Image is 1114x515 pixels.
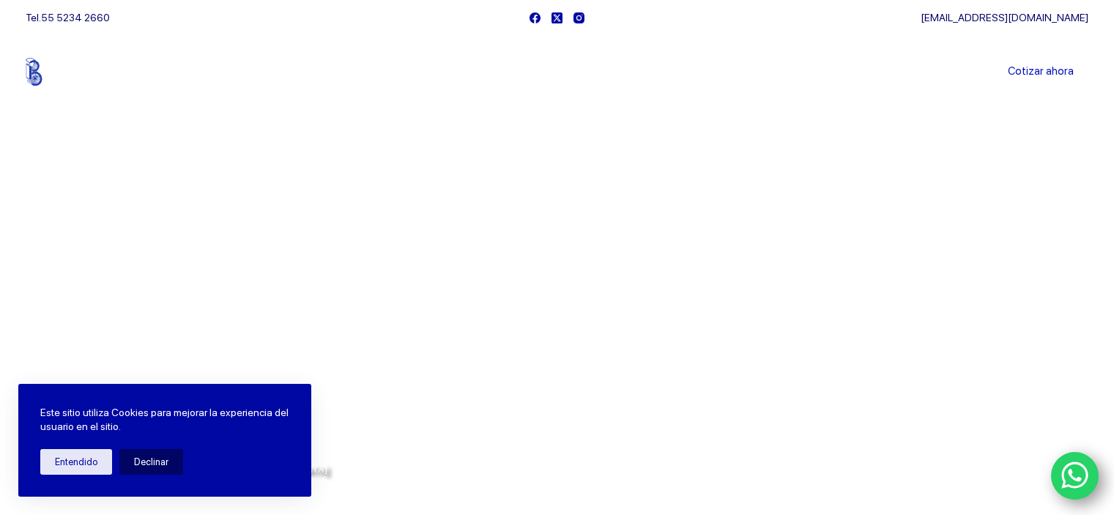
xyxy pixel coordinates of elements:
button: Declinar [119,449,183,475]
img: Balerytodo [26,58,117,86]
a: WhatsApp [1051,452,1099,500]
a: Facebook [530,12,541,23]
nav: Menu Principal [385,35,729,108]
a: Cotizar ahora [993,57,1088,86]
span: Rodamientos y refacciones industriales [56,366,345,385]
p: Este sitio utiliza Cookies para mejorar la experiencia del usuario en el sitio. [40,406,289,434]
span: Somos los doctores de la industria [56,250,538,351]
a: X (Twitter) [552,12,562,23]
button: Entendido [40,449,112,475]
a: Instagram [573,12,584,23]
span: Tel. [26,12,110,23]
span: Bienvenido a Balerytodo® [56,218,243,237]
a: 55 5234 2660 [41,12,110,23]
a: [EMAIL_ADDRESS][DOMAIN_NAME] [921,12,1088,23]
